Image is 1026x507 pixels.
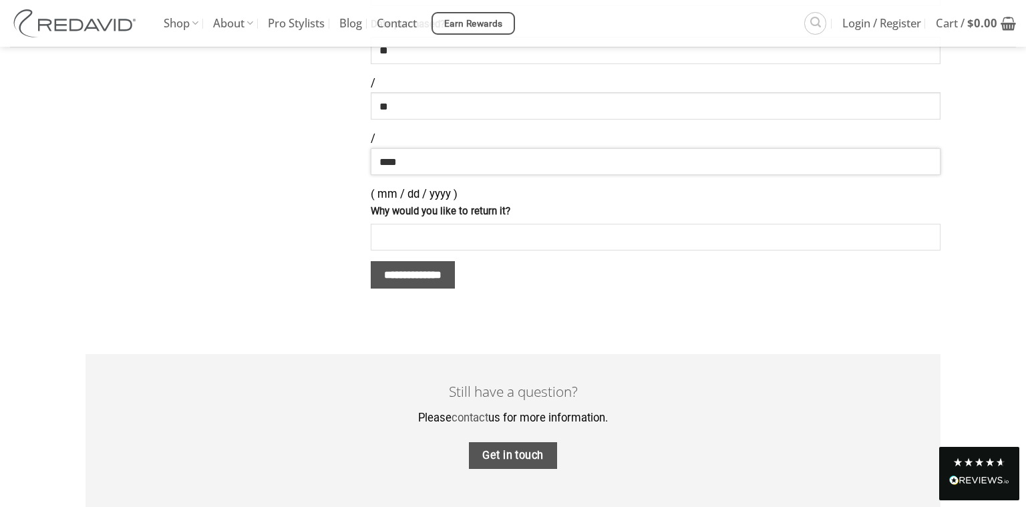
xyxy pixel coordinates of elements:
[953,457,1006,468] div: 4.8 Stars
[482,447,544,464] span: Get in touch
[469,442,558,470] a: Get in touch
[936,7,997,40] span: Cart /
[432,12,515,35] a: Earn Rewards
[804,12,826,34] a: Search
[949,473,1009,490] div: Read All Reviews
[939,447,1019,500] div: Read All Reviews
[371,204,940,220] label: Why would you like to return it?
[452,411,488,424] a: contact
[371,188,458,200] span: ( mm / dd / yyyy )
[10,9,144,37] img: REDAVID Salon Products | United States
[371,37,940,204] div: / /
[949,476,1009,485] img: REVIEWS.io
[967,15,997,31] bdi: 0.00
[112,381,914,403] h3: Still have a question?
[967,15,974,31] span: $
[842,7,921,40] span: Login / Register
[444,17,503,31] span: Earn Rewards
[112,409,914,428] p: Please us for more information.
